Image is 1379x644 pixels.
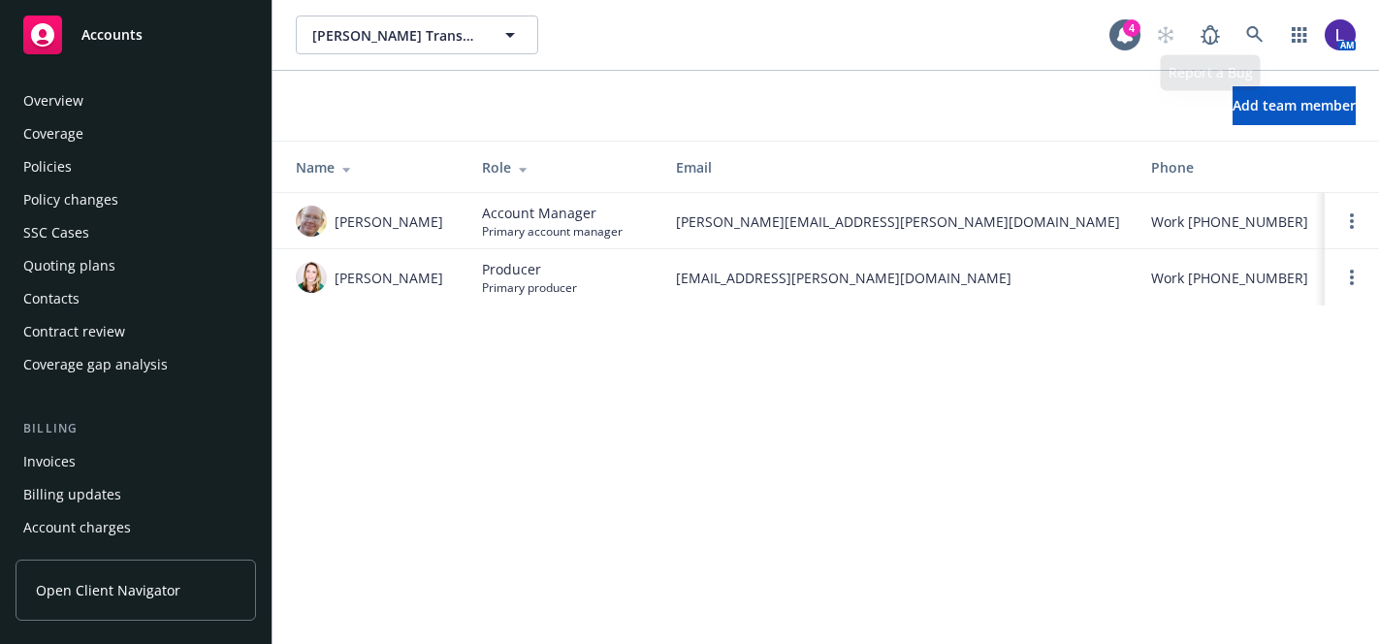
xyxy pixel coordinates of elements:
span: [PERSON_NAME][EMAIL_ADDRESS][PERSON_NAME][DOMAIN_NAME] [676,211,1120,232]
a: Invoices [16,446,256,477]
a: Billing updates [16,479,256,510]
div: Role [482,157,645,177]
div: Email [676,157,1120,177]
span: Primary account manager [482,223,623,240]
img: photo [296,206,327,237]
img: photo [296,262,327,293]
span: Work [PHONE_NUMBER] [1151,268,1308,288]
div: Coverage [23,118,83,149]
div: Quoting plans [23,250,115,281]
a: Contacts [16,283,256,314]
span: [PERSON_NAME] [335,211,443,232]
span: [PERSON_NAME] Transportation, Inc. [312,25,480,46]
a: Policies [16,151,256,182]
a: Contract review [16,316,256,347]
img: photo [1325,19,1356,50]
a: SSC Cases [16,217,256,248]
span: [EMAIL_ADDRESS][PERSON_NAME][DOMAIN_NAME] [676,268,1120,288]
span: Accounts [81,27,143,43]
a: Search [1235,16,1274,54]
div: SSC Cases [23,217,89,248]
span: Open Client Navigator [36,580,180,600]
div: Invoices [23,446,76,477]
div: Contacts [23,283,80,314]
span: Producer [482,259,577,279]
span: [PERSON_NAME] [335,268,443,288]
span: Primary producer [482,279,577,296]
div: Policy changes [23,184,118,215]
div: 4 [1123,19,1140,37]
a: Coverage [16,118,256,149]
span: Work [PHONE_NUMBER] [1151,211,1308,232]
a: Report a Bug [1191,16,1230,54]
span: Account Manager [482,203,623,223]
a: Start snowing [1146,16,1185,54]
a: Open options [1340,266,1363,289]
div: Policies [23,151,72,182]
a: Quoting plans [16,250,256,281]
div: Contract review [23,316,125,347]
div: Coverage gap analysis [23,349,168,380]
a: Switch app [1280,16,1319,54]
div: Account charges [23,512,131,543]
div: Phone [1151,157,1314,177]
a: Open options [1340,209,1363,233]
a: Policy changes [16,184,256,215]
button: Add team member [1233,86,1356,125]
a: Coverage gap analysis [16,349,256,380]
div: Billing updates [23,479,121,510]
span: Add team member [1233,96,1356,114]
a: Accounts [16,8,256,62]
div: Overview [23,85,83,116]
div: Billing [16,419,256,438]
div: Name [296,157,451,177]
button: [PERSON_NAME] Transportation, Inc. [296,16,538,54]
a: Overview [16,85,256,116]
a: Account charges [16,512,256,543]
